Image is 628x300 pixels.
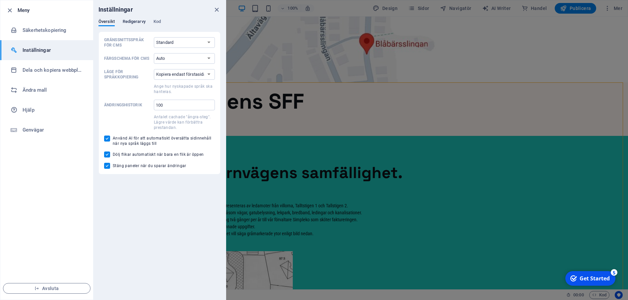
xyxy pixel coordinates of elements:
[154,100,215,110] input: ÄndringshistorikAntalet cachade "ångra-steg". Lägre värde kan förbättra prestandan.
[154,84,215,94] p: Ange hur nyskapade språk ska hanteras.
[154,114,215,130] p: Antalet cachade "ångra-steg". Lägre värde kan förbättra prestandan.
[23,106,84,114] h6: Hjälp
[113,163,186,168] span: Stäng paneler när du sparar ändringar
[154,18,161,27] span: Kod
[4,3,54,17] div: Get Started 5 items remaining, 0% complete
[113,152,204,157] span: Dölj flikar automatiskt när bara en flik är öppen
[23,46,84,54] h6: Inställningar
[154,37,215,48] select: Gränssnittsspråk för CMS
[23,86,84,94] h6: Ändra mall
[98,6,133,14] h6: Inställningar
[18,6,88,14] h6: Meny
[18,6,48,14] div: Get Started
[104,69,151,80] p: Läge för språkkopiering
[98,19,220,32] div: Inställningar
[23,126,84,134] h6: Genvägar
[23,26,84,34] h6: Säkerhetskopiering
[104,102,151,108] p: Ändringshistorik
[113,136,215,146] span: Använd AI för att automatiskt översätta sidinnehåll när nya språk läggs till
[0,100,93,120] a: Hjälp
[213,6,220,14] button: close
[123,18,146,27] span: Redigerarvy
[49,1,56,7] div: 5
[98,18,115,27] span: Översikt
[154,69,215,80] select: Läge för språkkopieringAnge hur nyskapade språk ska hanteras.
[154,53,215,64] select: Färgschema för CMS
[3,283,91,294] button: Avsluta
[23,66,84,74] h6: Dela och kopiera webbplats
[104,37,151,48] p: Gränssnittsspråk för CMS
[9,286,85,291] span: Avsluta
[104,56,151,61] p: Färgschema för CMS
